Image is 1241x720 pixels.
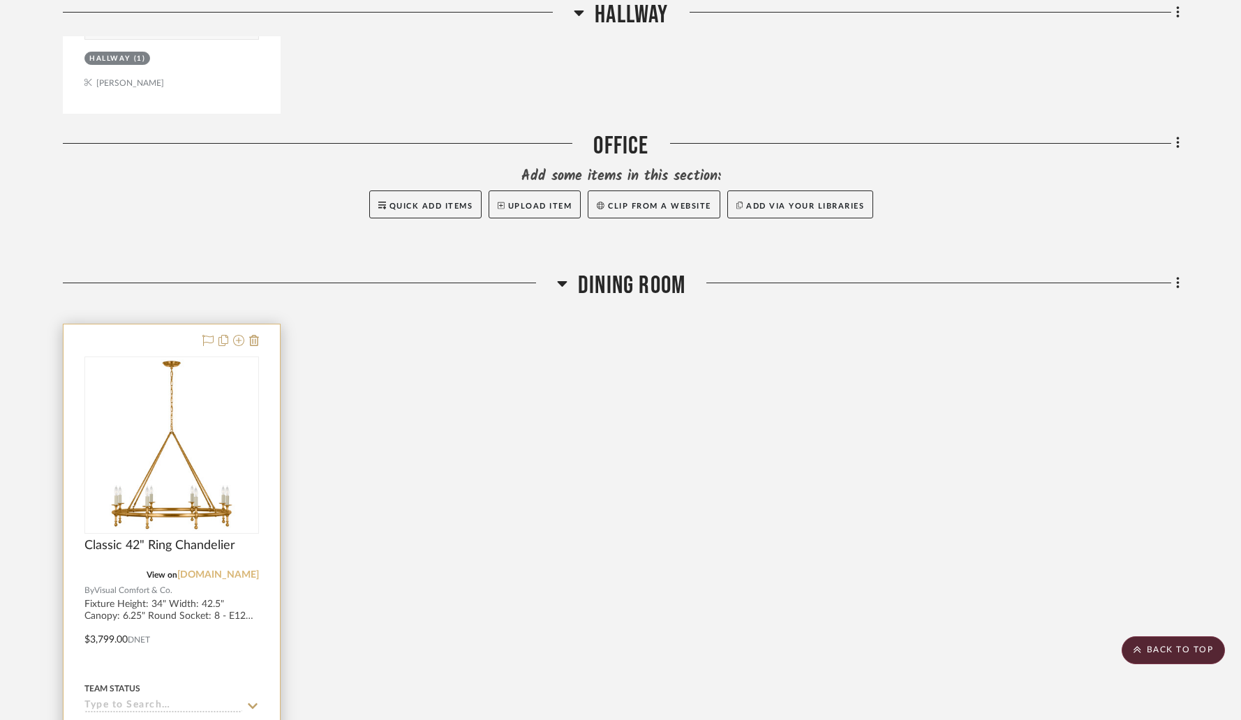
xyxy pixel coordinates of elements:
span: Visual Comfort & Co. [94,584,172,597]
button: Upload Item [489,190,581,218]
span: View on [147,571,177,579]
div: Team Status [84,682,140,695]
span: By [84,584,94,597]
button: Add via your libraries [727,190,874,218]
span: Dining Room [578,271,685,301]
input: Type to Search… [84,700,242,713]
button: Quick Add Items [369,190,482,218]
span: Quick Add Items [389,202,473,210]
div: 0 [85,357,258,533]
img: Classic 42" Ring Chandelier [86,359,258,531]
a: [DOMAIN_NAME] [177,570,259,580]
div: Add some items in this section: [63,167,1180,186]
span: Classic 42" Ring Chandelier [84,538,235,553]
div: Hallway [89,54,131,64]
scroll-to-top-button: BACK TO TOP [1122,636,1225,664]
div: (1) [134,54,146,64]
button: Clip from a website [588,190,720,218]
